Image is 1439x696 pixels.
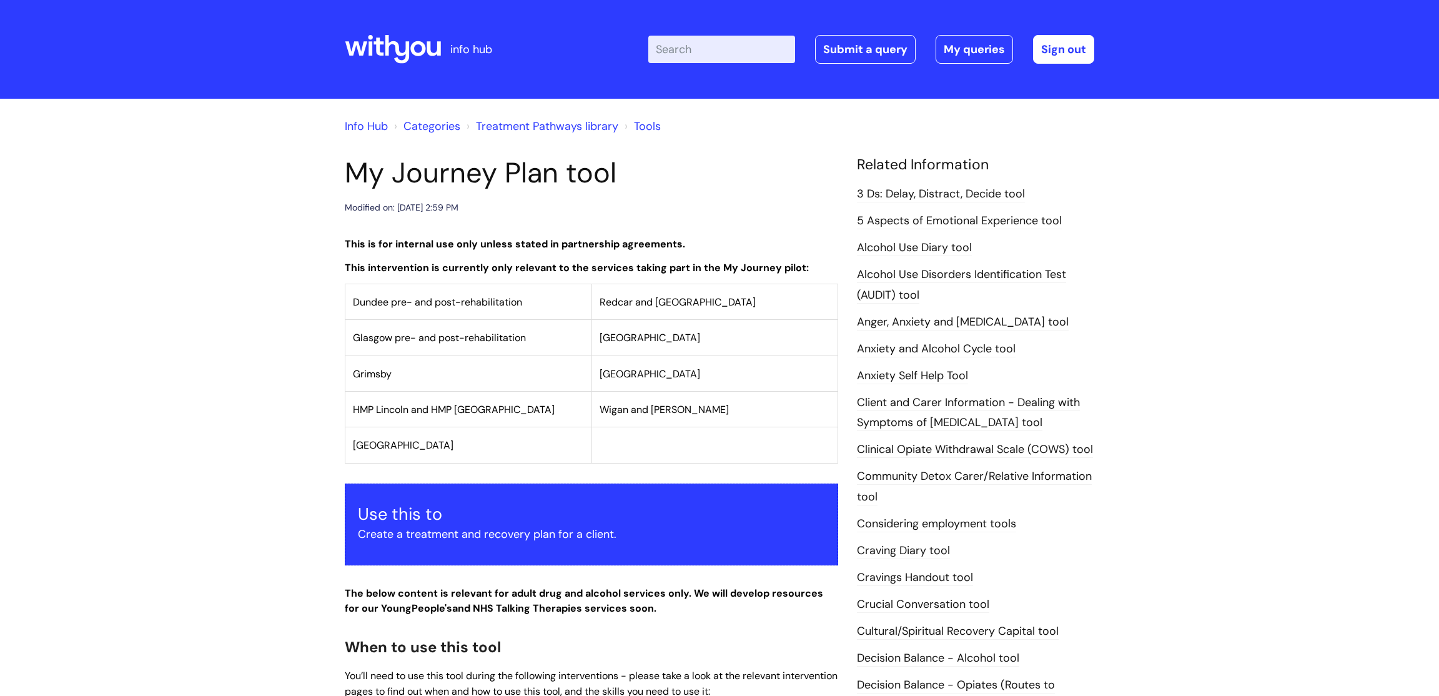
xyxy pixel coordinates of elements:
span: Dundee pre- and post-rehabilitation [353,296,522,309]
a: Decision Balance - Alcohol tool [857,650,1019,667]
a: Sign out [1033,35,1094,64]
a: Submit a query [815,35,916,64]
a: Alcohol Use Diary tool [857,240,972,256]
p: info hub [450,39,492,59]
strong: This intervention is currently only relevant to the services taking part in the My Journey pilot: [345,261,809,274]
a: Crucial Conversation tool [857,597,989,613]
a: Categories [403,119,460,134]
a: Treatment Pathways library [476,119,618,134]
a: 5 Aspects of Emotional Experience tool [857,213,1062,229]
a: Craving Diary tool [857,543,950,559]
a: Considering employment tools [857,516,1016,532]
strong: This is for internal use only unless stated in partnership agreements. [345,237,685,251]
span: Glasgow pre- and post-rehabilitation [353,331,526,344]
li: Tools [621,116,661,136]
a: Anxiety Self Help Tool [857,368,968,384]
span: Wigan and [PERSON_NAME] [600,403,729,416]
span: Grimsby [353,367,392,380]
a: Clinical Opiate Withdrawal Scale (COWS) tool [857,442,1093,458]
a: Alcohol Use Disorders Identification Test (AUDIT) tool [857,267,1066,303]
h1: My Journey Plan tool [345,156,838,190]
a: Client and Carer Information - Dealing with Symptoms of [MEDICAL_DATA] tool [857,395,1080,431]
div: Modified on: [DATE] 2:59 PM [345,200,458,216]
a: Community Detox Carer/Relative Information tool [857,469,1092,505]
a: Cultural/Spiritual Recovery Capital tool [857,624,1059,640]
h3: Use this to [358,504,825,524]
strong: The below content is relevant for adult drug and alcohol services only. We will develop resources... [345,587,823,615]
p: Create a treatment and recovery plan for a client. [358,524,825,544]
span: [GEOGRAPHIC_DATA] [600,331,700,344]
span: Redcar and [GEOGRAPHIC_DATA] [600,296,756,309]
div: | - [648,35,1094,64]
a: My queries [936,35,1013,64]
h4: Related Information [857,156,1094,174]
span: [GEOGRAPHIC_DATA] [600,367,700,380]
span: When to use this tool [345,637,501,657]
span: HMP Lincoln and HMP [GEOGRAPHIC_DATA] [353,403,555,416]
input: Search [648,36,795,63]
a: Cravings Handout tool [857,570,973,586]
li: Treatment Pathways library [463,116,618,136]
a: Anger, Anxiety and [MEDICAL_DATA] tool [857,314,1069,331]
a: 3 Ds: Delay, Distract, Decide tool [857,186,1025,202]
li: Solution home [391,116,460,136]
a: Tools [634,119,661,134]
a: Anxiety and Alcohol Cycle tool [857,341,1016,357]
a: Info Hub [345,119,388,134]
strong: People's [412,602,452,615]
span: [GEOGRAPHIC_DATA] [353,439,453,452]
